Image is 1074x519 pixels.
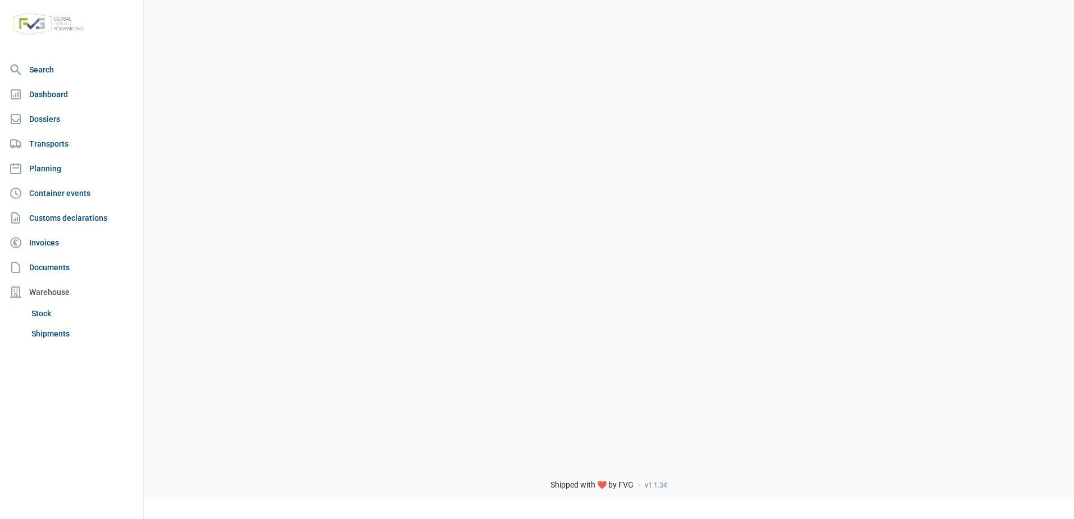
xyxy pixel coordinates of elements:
span: v1.1.34 [645,481,667,490]
a: Transports [4,133,139,155]
a: Shipments [27,324,139,344]
span: - [638,480,640,490]
a: Stock [27,303,139,324]
a: Search [4,58,139,81]
div: Warehouse [4,281,139,303]
a: Dossiers [4,108,139,130]
a: Container events [4,182,139,204]
img: FVG - Global freight forwarding [9,8,89,39]
a: Invoices [4,231,139,254]
a: Customs declarations [4,207,139,229]
span: Shipped with ❤️ by FVG [550,480,634,490]
a: Documents [4,256,139,279]
a: Dashboard [4,83,139,106]
a: Planning [4,157,139,180]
